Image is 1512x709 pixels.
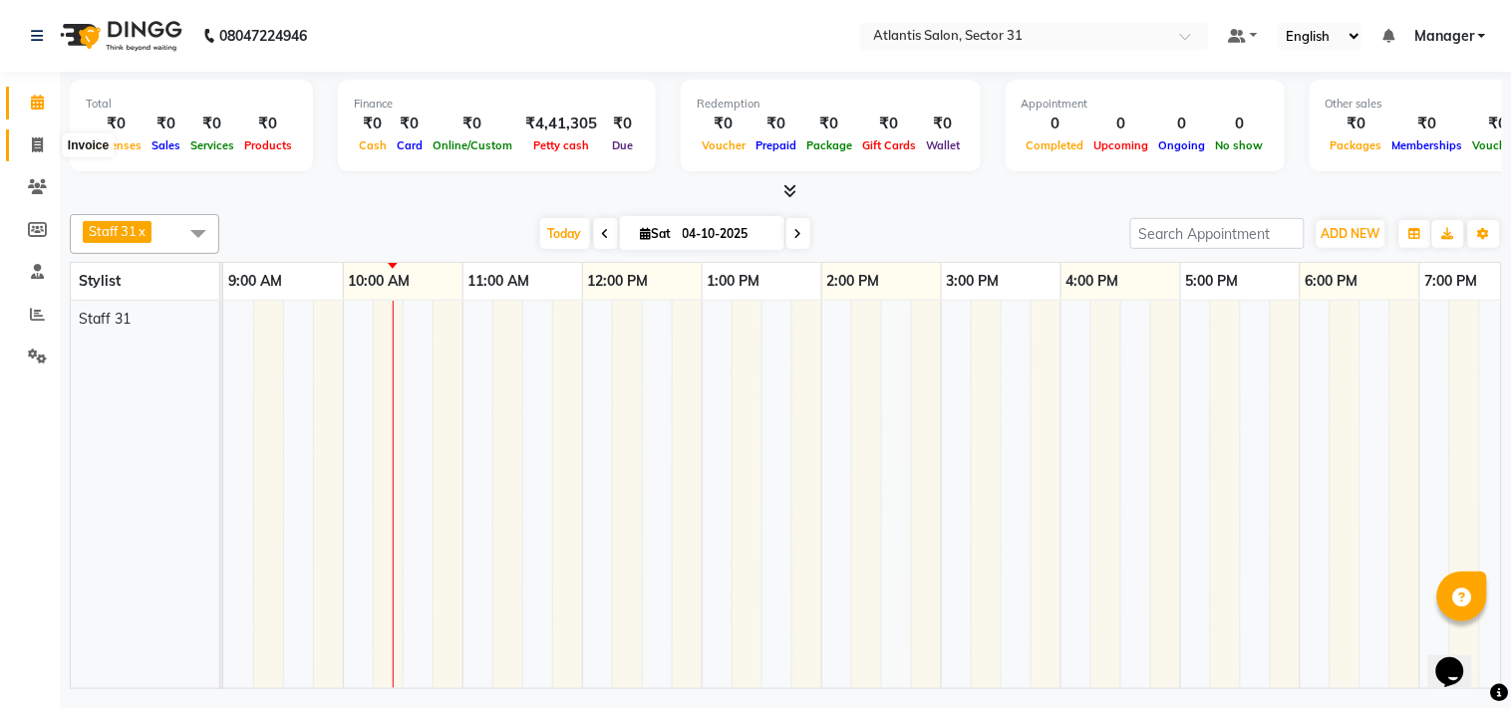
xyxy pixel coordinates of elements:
[428,138,517,152] span: Online/Custom
[605,113,640,135] div: ₹0
[751,113,801,135] div: ₹0
[79,310,131,328] span: Staff 31
[428,113,517,135] div: ₹0
[1326,138,1387,152] span: Packages
[89,223,137,239] span: Staff 31
[1089,138,1154,152] span: Upcoming
[1022,138,1089,152] span: Completed
[137,223,146,239] a: x
[1387,138,1468,152] span: Memberships
[801,138,857,152] span: Package
[185,113,239,135] div: ₹0
[223,267,287,296] a: 9:00 AM
[697,96,965,113] div: Redemption
[703,267,765,296] a: 1:00 PM
[51,8,187,64] img: logo
[86,96,297,113] div: Total
[1181,267,1244,296] a: 5:00 PM
[239,113,297,135] div: ₹0
[1211,113,1269,135] div: 0
[1317,220,1385,248] button: ADD NEW
[697,113,751,135] div: ₹0
[1022,113,1089,135] div: 0
[79,272,121,290] span: Stylist
[354,96,640,113] div: Finance
[540,218,590,249] span: Today
[354,138,392,152] span: Cash
[185,138,239,152] span: Services
[921,113,965,135] div: ₹0
[463,267,535,296] a: 11:00 AM
[1211,138,1269,152] span: No show
[86,113,147,135] div: ₹0
[751,138,801,152] span: Prepaid
[528,138,594,152] span: Petty cash
[63,133,114,157] div: Invoice
[822,267,885,296] a: 2:00 PM
[1414,26,1474,47] span: Manager
[1154,138,1211,152] span: Ongoing
[607,138,638,152] span: Due
[147,113,185,135] div: ₹0
[697,138,751,152] span: Voucher
[857,113,921,135] div: ₹0
[1061,267,1124,296] a: 4:00 PM
[942,267,1005,296] a: 3:00 PM
[1387,113,1468,135] div: ₹0
[677,219,776,249] input: 2025-10-04
[354,113,392,135] div: ₹0
[517,113,605,135] div: ₹4,41,305
[392,138,428,152] span: Card
[636,226,677,241] span: Sat
[1326,113,1387,135] div: ₹0
[344,267,416,296] a: 10:00 AM
[1420,267,1483,296] a: 7:00 PM
[1022,96,1269,113] div: Appointment
[1154,113,1211,135] div: 0
[1428,629,1492,689] iframe: chat widget
[921,138,965,152] span: Wallet
[219,8,307,64] b: 08047224946
[392,113,428,135] div: ₹0
[147,138,185,152] span: Sales
[583,267,654,296] a: 12:00 PM
[1130,218,1305,249] input: Search Appointment
[857,138,921,152] span: Gift Cards
[1089,113,1154,135] div: 0
[801,113,857,135] div: ₹0
[239,138,297,152] span: Products
[1322,226,1380,241] span: ADD NEW
[1301,267,1363,296] a: 6:00 PM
